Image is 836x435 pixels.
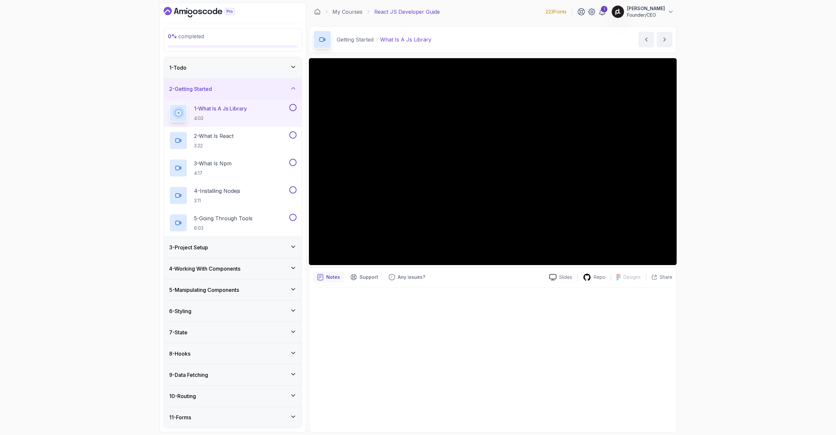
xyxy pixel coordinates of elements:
button: Feedback button [385,272,429,282]
h3: 9 - Data Fetching [169,371,208,379]
h3: 10 - Routing [169,392,196,400]
p: Repo [594,274,605,280]
p: Getting Started [337,36,374,43]
button: 5-Going Through Tools6:03 [169,214,297,232]
button: 2-What Is React3:22 [169,131,297,150]
a: Dashboard [314,8,321,15]
p: Share [660,274,672,280]
p: 6:03 [194,225,252,231]
span: 0 % [168,33,177,40]
button: 1-What Is A Js Library4:02 [169,104,297,122]
button: user profile image[PERSON_NAME]Founder/CEO [611,5,674,18]
p: [PERSON_NAME] [627,5,665,12]
h3: 11 - Forms [169,413,191,421]
h3: 8 - Hooks [169,350,190,358]
p: Support [360,274,378,280]
a: 1 [598,8,606,16]
iframe: 2 - What Is a JS Library [309,58,677,265]
button: 8-Hooks [164,343,302,364]
p: 3 - What Is Npm [194,159,232,167]
p: 1 - What Is A Js Library [194,105,247,112]
p: 223 Points [546,8,567,15]
h3: 6 - Styling [169,307,191,315]
button: 9-Data Fetching [164,364,302,385]
button: 4-Working With Components [164,258,302,279]
h3: 5 - Manipulating Components [169,286,239,294]
p: What Is A Js Library [380,36,431,43]
button: 7-State [164,322,302,343]
button: 11-Forms [164,407,302,428]
p: Any issues? [398,274,425,280]
button: Support button [346,272,382,282]
a: My Courses [332,8,362,16]
button: 6-Styling [164,301,302,322]
span: completed [168,33,204,40]
button: 10-Routing [164,386,302,407]
p: 3:22 [194,142,233,149]
h3: 2 - Getting Started [169,85,212,93]
a: Repo [578,273,611,281]
p: Designs [623,274,641,280]
button: 4-Installing Nodejs3:11 [169,186,297,205]
button: next content [657,32,672,47]
button: previous content [638,32,654,47]
p: 4:02 [194,115,247,122]
a: Dashboard [164,7,250,17]
button: 3-Project Setup [164,237,302,258]
img: user profile image [612,6,624,18]
p: Notes [326,274,340,280]
p: 4 - Installing Nodejs [194,187,240,195]
h3: 3 - Project Setup [169,243,208,251]
button: 2-Getting Started [164,78,302,99]
button: 1-Todo [164,57,302,78]
iframe: chat widget [796,394,836,425]
button: Share [646,274,672,280]
button: 5-Manipulating Components [164,279,302,300]
h3: 1 - Todo [169,64,186,72]
a: Slides [544,274,577,281]
button: notes button [313,272,344,282]
p: React JS Developer Guide [374,8,440,16]
p: 4:17 [194,170,232,176]
p: Founder/CEO [627,12,665,18]
p: 3:11 [194,197,240,204]
button: 3-What Is Npm4:17 [169,159,297,177]
p: 2 - What Is React [194,132,233,140]
h3: 4 - Working With Components [169,265,240,273]
h3: 7 - State [169,328,187,336]
p: Slides [559,274,572,280]
div: 1 [601,6,607,12]
p: 5 - Going Through Tools [194,214,252,222]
